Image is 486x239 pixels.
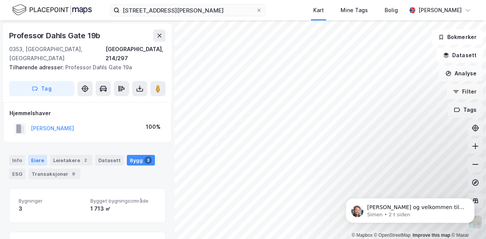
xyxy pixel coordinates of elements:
[106,45,166,63] div: [GEOGRAPHIC_DATA], 214/297
[50,155,92,166] div: Leietakere
[352,233,372,238] a: Mapbox
[9,109,165,118] div: Hjemmelshaver
[19,204,84,213] div: 3
[95,155,124,166] div: Datasett
[341,6,368,15] div: Mine Tags
[144,156,152,164] div: 3
[418,6,462,15] div: [PERSON_NAME]
[413,233,450,238] a: Improve this map
[127,155,155,166] div: Bygg
[33,29,131,36] p: Message from Simen, sent 2 t siden
[28,169,80,179] div: Transaksjoner
[374,233,411,238] a: OpenStreetMap
[437,48,483,63] button: Datasett
[19,198,84,204] span: Bygninger
[70,170,77,178] div: 9
[28,155,47,166] div: Eiere
[448,102,483,117] button: Tags
[120,5,256,16] input: Søk på adresse, matrikkel, gårdeiere, leietakere eller personer
[90,204,156,213] div: 1 713 ㎡
[82,156,89,164] div: 2
[313,6,324,15] div: Kart
[385,6,398,15] div: Bolig
[9,169,25,179] div: ESG
[9,155,25,166] div: Info
[334,182,486,235] iframe: Intercom notifications melding
[9,64,65,70] span: Tilhørende adresser:
[432,30,483,45] button: Bokmerker
[9,81,74,96] button: Tag
[146,122,161,131] div: 100%
[9,45,106,63] div: 0353, [GEOGRAPHIC_DATA], [GEOGRAPHIC_DATA]
[9,63,159,72] div: Professor Dahls Gate 19a
[447,84,483,99] button: Filter
[90,198,156,204] span: Bygget bygningsområde
[9,30,102,42] div: Professor Dahls Gate 19b
[33,22,130,58] span: [PERSON_NAME] og velkommen til Newsec Maps, [PERSON_NAME] det er du lurer på så er det bare å ta ...
[12,3,92,17] img: logo.f888ab2527a4732fd821a326f86c7f29.svg
[439,66,483,81] button: Analyse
